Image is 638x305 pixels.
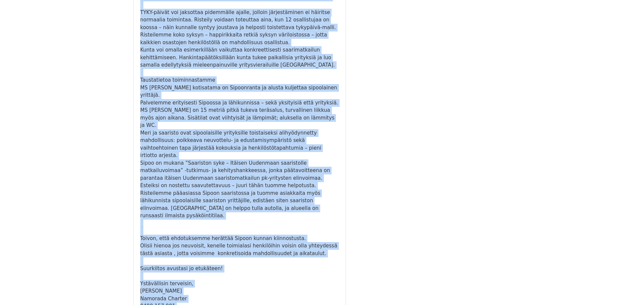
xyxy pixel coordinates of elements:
div: TYKY-päivät voi jaksottaa pidemmälle ajalle, jolloin järjestäminen ei häiritse normaalia toiminta... [140,9,339,31]
div: Risteilemme koko syksyn – happirikkaita retkiä syksyn väriloistossa – jotta kaikkien osastojen he... [140,31,339,46]
div: Toivon, että ehdotuksemme herättää Sipoon kunnan kiinnostusta. [140,235,339,242]
div: Ystävällisin terveisin, [140,280,339,288]
div: MS [PERSON_NAME] kotisatama on Sipoonranta ja alusta kuljettaa sipoolainen yrittäjä. [140,84,339,99]
div: Olisii hienoa jos neuvoisit, kenelle toimialasi henkilöihin voisin olla yhteydessä tästä asiasta ... [140,242,339,257]
div: Namorada Charter [140,295,339,303]
div: MS [PERSON_NAME] on 15 metriä pitkä tukeva teräsalus, turvallinen liikkua myös ajon aikana. Sisät... [140,106,339,129]
div: Palvelemme erityisesti Sipoossa ja lähikunnissa – sekä yksityisiä että yrityksiä. [140,99,339,107]
div: [PERSON_NAME] [140,287,339,295]
div: Meri ja saaristo ovat sipoolaisille yrityksille toistaiseksi alihyödynnetty mahdollisuus: poikkea... [140,129,339,159]
div: Kunta voi omalla esimerkillään vaikuttaa konkreettisesti saarimatkailun kehittämiseen. Hankintapä... [140,46,339,69]
div: Sipoo on mukana ”Saariston syke – Itäisen Uudenmaan saaristolle matkailuvoimaa” -tutkimus- ja keh... [140,159,339,189]
div: Suurkiitos avustasi jo etukäteen! [140,265,339,273]
div: Chat-widget [605,273,638,305]
iframe: Chat Widget [605,273,638,305]
div: Taustatietoa toiminnastamme [140,76,339,84]
div: Risteilemme pääasiassa Sipoon saaristossa ja tuomme asiakkaita myös lähikunnista sipoolaisille sa... [140,189,339,220]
